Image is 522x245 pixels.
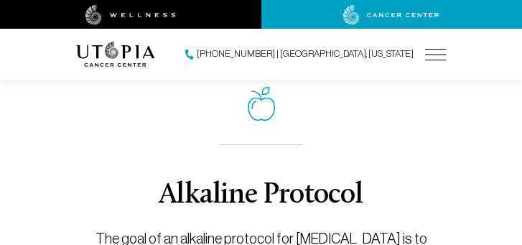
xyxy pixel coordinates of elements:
span: [PHONE_NUMBER] | [GEOGRAPHIC_DATA], [US_STATE] [197,47,414,61]
img: logo [76,42,155,67]
img: icon [248,87,275,121]
h1: Alkaline Protocol [159,180,363,211]
img: cancer center [343,5,439,25]
a: [PHONE_NUMBER] | [GEOGRAPHIC_DATA], [US_STATE] [185,47,414,62]
img: wellness [85,5,176,25]
img: icon-hamburger [425,49,447,60]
